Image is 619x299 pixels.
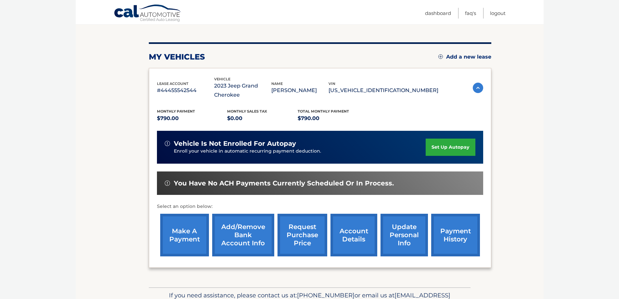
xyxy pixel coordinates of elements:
[157,81,188,86] span: lease account
[425,8,451,19] a: Dashboard
[114,4,182,23] a: Cal Automotive
[277,214,327,256] a: request purchase price
[157,203,483,211] p: Select an option below:
[490,8,506,19] a: Logout
[438,54,443,59] img: add.svg
[426,139,475,156] a: set up autopay
[473,83,483,93] img: accordion-active.svg
[160,214,209,256] a: make a payment
[329,81,335,86] span: vin
[271,81,283,86] span: name
[227,109,267,114] span: Monthly sales Tax
[214,77,230,81] span: vehicle
[431,214,480,256] a: payment history
[380,214,428,256] a: update personal info
[157,109,195,114] span: Monthly Payment
[214,81,271,100] p: 2023 Jeep Grand Cherokee
[165,181,170,186] img: alert-white.svg
[174,140,296,148] span: vehicle is not enrolled for autopay
[298,109,349,114] span: Total Monthly Payment
[227,114,298,123] p: $0.00
[212,214,274,256] a: Add/Remove bank account info
[298,114,368,123] p: $790.00
[271,86,329,95] p: [PERSON_NAME]
[438,54,491,60] a: Add a new lease
[297,292,355,299] span: [PHONE_NUMBER]
[465,8,476,19] a: FAQ's
[157,86,214,95] p: #44455542544
[330,214,377,256] a: account details
[149,52,205,62] h2: my vehicles
[174,179,394,187] span: You have no ACH payments currently scheduled or in process.
[329,86,438,95] p: [US_VEHICLE_IDENTIFICATION_NUMBER]
[157,114,227,123] p: $790.00
[165,141,170,146] img: alert-white.svg
[174,148,426,155] p: Enroll your vehicle in automatic recurring payment deduction.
